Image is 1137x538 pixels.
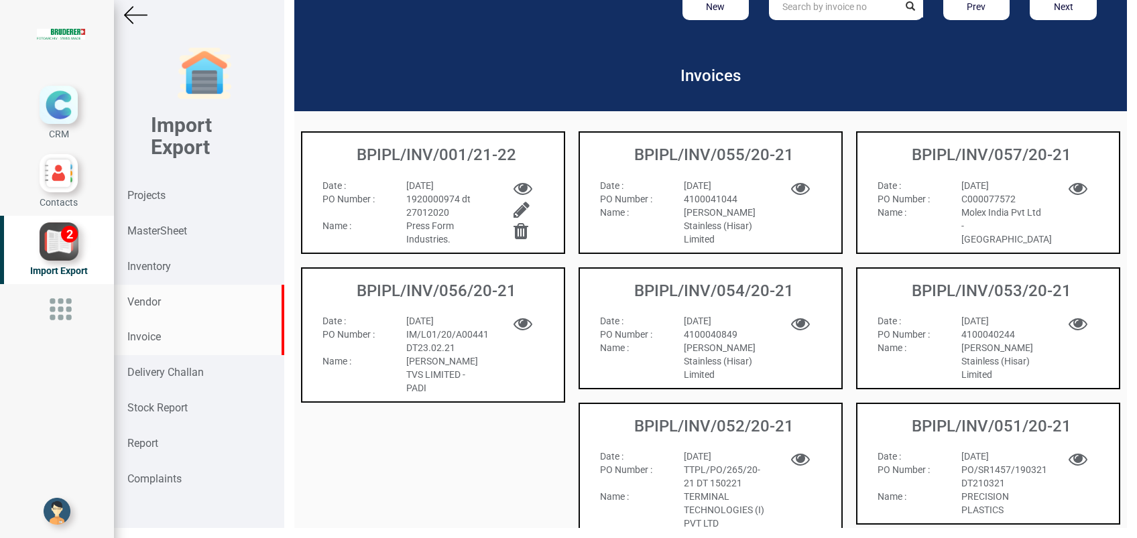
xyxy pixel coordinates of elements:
[406,194,471,218] span: 1920000974 dt 27012020
[406,316,434,326] span: [DATE]
[878,451,901,462] strong: Date :
[49,129,69,139] span: CRM
[322,220,351,231] strong: Name :
[127,330,161,343] strong: Invoice
[600,316,623,326] strong: Date :
[178,47,231,100] img: garage-closed.png
[684,316,711,326] span: [DATE]
[684,451,711,462] span: [DATE]
[878,342,906,353] strong: Name :
[127,366,204,379] strong: Delivery Challan
[514,222,528,241] span: Delete
[684,207,756,245] span: [PERSON_NAME] Stainless (Hisar) Limited
[878,491,906,502] strong: Name :
[961,207,1052,245] span: Molex India Pvt Ltd - [GEOGRAPHIC_DATA]
[878,316,901,326] strong: Date :
[600,180,623,191] strong: Date :
[961,316,989,326] span: [DATE]
[864,282,1119,299] h3: BPIPL/INV/053/20-21
[961,342,1033,380] span: [PERSON_NAME] Stainless (Hisar) Limited
[961,180,989,191] span: [DATE]
[961,329,1015,340] span: 4100040244
[40,197,78,208] span: Contacts
[600,451,623,462] strong: Date :
[127,437,158,450] strong: Report
[406,220,454,245] span: Press Form Industries.
[600,207,629,218] strong: Name :
[322,194,375,204] strong: PO Number :
[600,464,652,475] strong: PO Number :
[322,180,346,191] strong: Date :
[600,194,652,204] strong: PO Number :
[61,226,78,243] div: 2
[127,189,166,202] strong: Projects
[600,342,629,353] strong: Name :
[406,356,478,393] span: [PERSON_NAME] TVS LIMITED - PADI
[30,265,88,276] span: Import Export
[684,329,737,340] span: 4100040849
[961,491,1009,515] span: PRECISION PLASTICS
[589,67,833,84] h3: Invoices
[864,146,1119,163] h3: BPIPL/INV/057/20-21
[878,194,930,204] strong: PO Number :
[151,113,212,159] b: Import Export
[684,491,764,529] span: TERMINAL TECHNOLOGIES (I) PVT LTD
[878,464,930,475] strong: PO Number :
[878,207,906,218] strong: Name :
[684,464,760,488] span: TTPL/PO/265/20-21 DT 150221
[127,224,187,237] strong: MasterSheet
[322,329,375,340] strong: PO Number :
[961,464,1047,488] span: PO/SR1457/190321 DT210321
[878,329,930,340] strong: PO Number :
[864,417,1119,435] h3: BPIPL/INV/051/20-21
[961,194,1016,204] span: C000077572
[684,342,756,380] span: [PERSON_NAME] Stainless (Hisar) Limited
[406,329,489,353] span: IM/L01/20/A00441 DT23.02.21
[961,451,989,462] span: [DATE]
[684,180,711,191] span: [DATE]
[127,260,171,273] strong: Inventory
[406,180,434,191] span: [DATE]
[309,282,564,299] h3: BPIPL/INV/056/20-21
[322,316,346,326] strong: Date :
[127,295,161,308] strong: Vendor
[587,146,841,163] h3: BPIPL/INV/055/20-21
[684,194,737,204] span: 4100041044
[600,491,629,502] strong: Name :
[127,472,182,485] strong: Complaints
[127,401,188,414] strong: Stock Report
[587,417,841,435] h3: BPIPL/INV/052/20-21
[600,329,652,340] strong: PO Number :
[309,146,564,163] h3: BPIPL/INV/001/21-22
[878,180,901,191] strong: Date :
[322,356,351,366] strong: Name :
[587,282,841,299] h3: BPIPL/INV/054/20-21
